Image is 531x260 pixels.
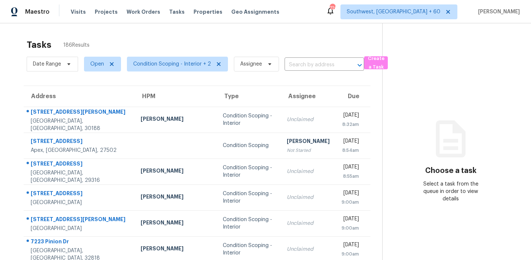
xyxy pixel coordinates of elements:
[287,147,330,154] div: Not Started
[342,199,359,206] div: 9:00am
[342,224,359,232] div: 9:00am
[31,160,129,169] div: [STREET_ADDRESS]
[223,142,275,149] div: Condition Scoping
[281,86,336,107] th: Assignee
[31,199,129,206] div: [GEOGRAPHIC_DATA]
[133,60,211,68] span: Condition Scoping - Interior + 2
[287,168,330,175] div: Unclaimed
[364,56,388,69] button: Create a Task
[342,137,359,147] div: [DATE]
[141,115,211,124] div: [PERSON_NAME]
[425,167,477,174] h3: Choose a task
[127,8,160,16] span: Work Orders
[285,59,343,71] input: Search by address
[141,219,211,228] div: [PERSON_NAME]
[25,8,50,16] span: Maestro
[95,8,118,16] span: Projects
[342,215,359,224] div: [DATE]
[194,8,222,16] span: Properties
[342,163,359,173] div: [DATE]
[287,194,330,201] div: Unclaimed
[90,60,104,68] span: Open
[287,246,330,253] div: Unclaimed
[71,8,86,16] span: Visits
[347,8,440,16] span: Southwest, [GEOGRAPHIC_DATA] + 60
[342,111,359,121] div: [DATE]
[31,169,129,184] div: [GEOGRAPHIC_DATA], [GEOGRAPHIC_DATA], 29316
[24,86,135,107] th: Address
[223,112,275,127] div: Condition Scoping - Interior
[417,180,485,203] div: Select a task from the queue in order to view details
[342,173,359,180] div: 8:55am
[287,116,330,123] div: Unclaimed
[27,41,51,49] h2: Tasks
[240,60,262,68] span: Assignee
[31,108,129,117] div: [STREET_ADDRESS][PERSON_NAME]
[342,241,359,250] div: [DATE]
[223,190,275,205] div: Condition Scoping - Interior
[63,41,90,49] span: 186 Results
[287,220,330,227] div: Unclaimed
[31,137,129,147] div: [STREET_ADDRESS]
[223,216,275,231] div: Condition Scoping - Interior
[336,86,370,107] th: Due
[31,147,129,154] div: Apex, [GEOGRAPHIC_DATA], 27502
[342,121,359,128] div: 8:32am
[354,60,365,70] button: Open
[33,60,61,68] span: Date Range
[135,86,217,107] th: HPM
[217,86,280,107] th: Type
[141,245,211,254] div: [PERSON_NAME]
[342,189,359,199] div: [DATE]
[342,147,359,154] div: 8:54am
[31,117,129,132] div: [GEOGRAPHIC_DATA], [GEOGRAPHIC_DATA], 30188
[223,164,275,179] div: Condition Scoping - Interior
[368,54,384,71] span: Create a Task
[475,8,520,16] span: [PERSON_NAME]
[330,4,335,12] div: 720
[31,238,129,247] div: 7223 Pinion Dr
[169,9,185,14] span: Tasks
[31,225,129,232] div: [GEOGRAPHIC_DATA]
[31,216,129,225] div: [STREET_ADDRESS][PERSON_NAME]
[342,250,359,258] div: 9:00am
[141,193,211,202] div: [PERSON_NAME]
[141,167,211,176] div: [PERSON_NAME]
[223,242,275,257] div: Condition Scoping - Interior
[231,8,279,16] span: Geo Assignments
[287,137,330,147] div: [PERSON_NAME]
[31,190,129,199] div: [STREET_ADDRESS]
